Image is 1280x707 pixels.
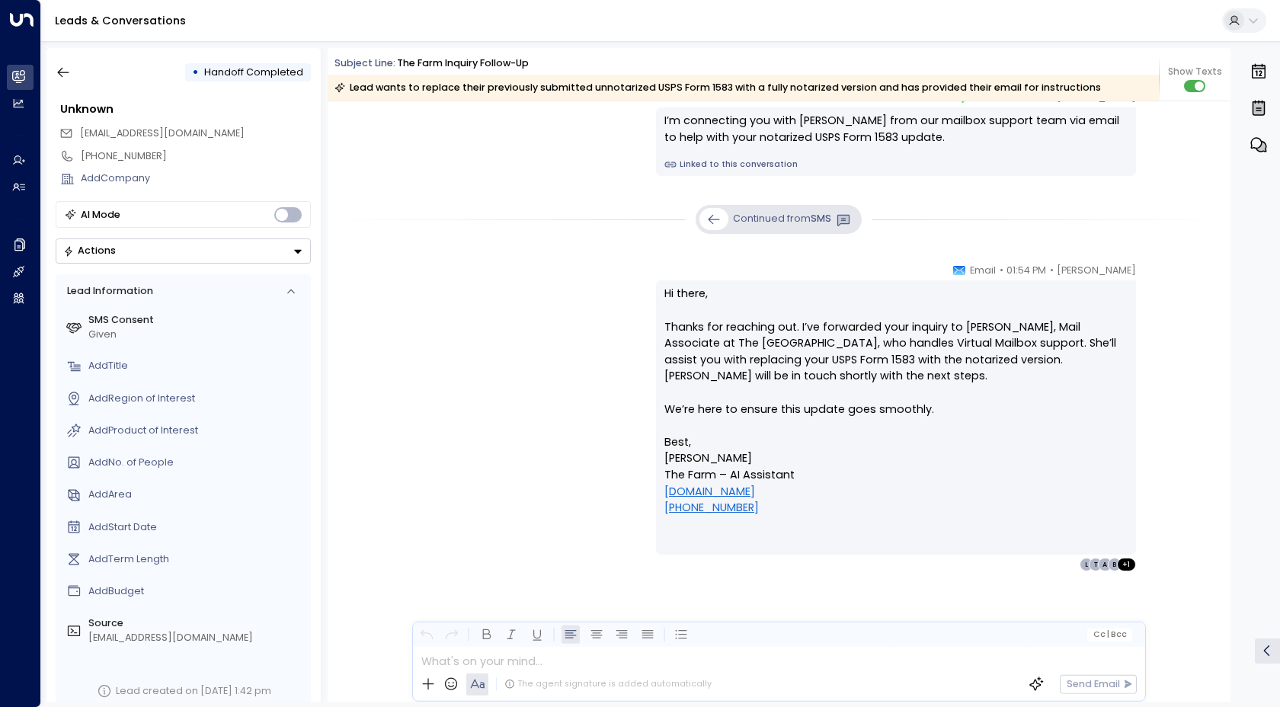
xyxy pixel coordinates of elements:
img: 5_headshot.jpg [1142,90,1170,117]
div: • [192,60,199,85]
div: AddCompany [81,171,311,186]
div: AddStart Date [88,520,306,535]
div: B [1108,558,1122,571]
p: [PERSON_NAME] The Farm – AI Assistant [664,450,1128,516]
span: [EMAIL_ADDRESS][DOMAIN_NAME] [80,126,245,139]
p: Continued from [733,212,831,226]
div: AddRegion of Interest [88,392,306,406]
div: Lead wants to replace their previously submitted unnotarized USPS Form 1583 with a fully notarize... [334,80,1101,95]
span: SMS [811,212,831,225]
div: AddTerm Length [88,552,306,567]
span: Cc Bcc [1093,630,1127,639]
div: Given [88,328,306,342]
span: Subject Line: [334,56,395,69]
div: AddArea [88,488,306,502]
div: AI Mode [81,207,120,222]
a: [DOMAIN_NAME] [664,484,755,501]
div: I’m connecting you with [PERSON_NAME] from our mailbox support team via email to help with your n... [664,113,1128,146]
div: Lead created on [DATE] 1:42 pm [116,684,271,699]
span: | [1107,630,1109,639]
div: [EMAIL_ADDRESS][DOMAIN_NAME] [88,631,306,645]
div: AddProduct of Interest [88,424,306,438]
button: Redo [443,625,462,645]
div: L [1080,558,1093,571]
div: The agent signature is added automatically [504,678,712,690]
span: • [1000,263,1003,278]
div: Lead Information [62,284,152,299]
div: + 1 [1117,558,1136,571]
button: Actions [56,238,311,264]
div: Unknown [60,101,311,118]
div: AddTitle [88,359,306,373]
p: Best, [664,434,1128,451]
button: Cc|Bcc [1087,628,1132,641]
span: 01:54 PM [1006,263,1046,278]
span: [PERSON_NAME] [1057,263,1136,278]
div: A [1098,558,1112,571]
p: Hi there, Thanks for reaching out. I’ve forwarded your inquiry to [PERSON_NAME], Mail Associate a... [664,286,1128,433]
a: [PHONE_NUMBER] [664,500,759,517]
label: Source [88,616,306,631]
span: • [1050,263,1054,278]
div: Button group with a nested menu [56,238,311,264]
a: Leads & Conversations [55,13,186,28]
div: [PHONE_NUMBER] [81,149,311,164]
div: T [1089,558,1102,571]
img: 5_headshot.jpg [1142,263,1170,290]
div: AddBudget [88,584,306,599]
div: AddNo. of People [88,456,306,470]
span: Email [970,263,996,278]
span: Handoff Completed [204,66,303,78]
span: bops@frontrowgroup.com [80,126,245,141]
button: Undo [417,625,436,645]
a: Linked to this conversation [664,158,1128,171]
div: Actions [63,245,116,257]
div: The Farm Inquiry Follow-up [397,56,529,71]
label: SMS Consent [88,313,306,328]
span: Show Texts [1168,65,1222,78]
